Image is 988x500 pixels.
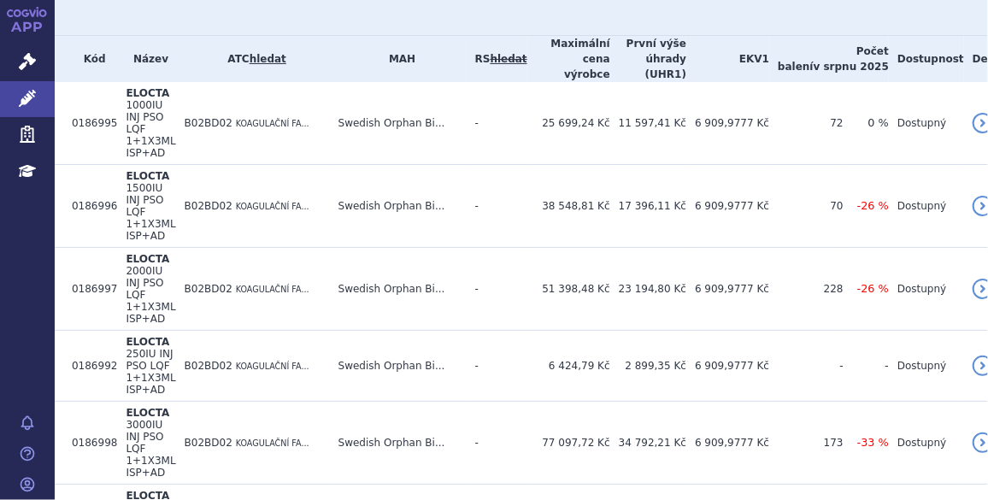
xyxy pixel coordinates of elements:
[63,248,117,331] td: 0186997
[769,248,844,331] td: 228
[63,331,117,402] td: 0186992
[330,82,467,165] td: Swedish Orphan Bi...
[126,182,175,242] span: 1500IU INJ PSO LQF 1+1X3ML ISP+AD
[126,253,169,265] span: ELOCTA
[610,165,686,248] td: 17 396,11 Kč
[686,165,769,248] td: 6 909,9777 Kč
[857,436,889,449] span: -33 %
[491,53,527,65] a: vyhledávání neobsahuje žádnou platnou referenční skupinu
[889,36,964,82] th: Dostupnost
[844,331,889,402] td: -
[889,331,964,402] td: Dostupný
[185,200,232,212] span: B02BD02
[126,419,175,479] span: 3000IU INJ PSO LQF 1+1X3ML ISP+AD
[236,119,309,128] span: KOAGULAČNÍ FA...
[889,402,964,485] td: Dostupný
[610,36,686,82] th: První výše úhrady (UHR1)
[126,407,169,419] span: ELOCTA
[527,165,610,248] td: 38 548,81 Kč
[330,248,467,331] td: Swedish Orphan Bi...
[126,170,169,182] span: ELOCTA
[176,36,330,82] th: ATC
[857,282,889,295] span: -26 %
[491,53,527,65] del: hledat
[467,248,527,331] td: -
[330,402,467,485] td: Swedish Orphan Bi...
[185,437,232,449] span: B02BD02
[330,165,467,248] td: Swedish Orphan Bi...
[63,402,117,485] td: 0186998
[126,99,175,159] span: 1000IU INJ PSO LQF 1+1X3ML ISP+AD
[126,265,175,325] span: 2000IU INJ PSO LQF 1+1X3ML ISP+AD
[236,438,309,448] span: KOAGULAČNÍ FA...
[63,82,117,165] td: 0186995
[467,165,527,248] td: -
[236,362,309,371] span: KOAGULAČNÍ FA...
[330,36,467,82] th: MAH
[467,36,527,82] th: RS
[686,248,769,331] td: 6 909,9777 Kč
[330,331,467,402] td: Swedish Orphan Bi...
[527,82,610,165] td: 25 699,24 Kč
[117,36,175,82] th: Název
[857,199,889,212] span: -26 %
[769,331,844,402] td: -
[868,116,889,129] span: 0 %
[126,336,169,348] span: ELOCTA
[63,165,117,248] td: 0186996
[527,248,610,331] td: 51 398,48 Kč
[814,61,889,73] span: v srpnu 2025
[527,331,610,402] td: 6 424,79 Kč
[889,165,964,248] td: Dostupný
[686,331,769,402] td: 6 909,9777 Kč
[769,82,844,165] td: 72
[686,402,769,485] td: 6 909,9777 Kč
[769,36,889,82] th: Počet balení
[126,348,175,396] span: 250IU INJ PSO LQF 1+1X3ML ISP+AD
[889,82,964,165] td: Dostupný
[686,82,769,165] td: 6 909,9777 Kč
[126,87,169,99] span: ELOCTA
[467,402,527,485] td: -
[527,402,610,485] td: 77 097,72 Kč
[467,82,527,165] td: -
[610,248,686,331] td: 23 194,80 Kč
[250,53,286,65] a: hledat
[769,402,844,485] td: 173
[610,82,686,165] td: 11 597,41 Kč
[185,360,232,372] span: B02BD02
[610,331,686,402] td: 2 899,35 Kč
[185,117,232,129] span: B02BD02
[63,36,117,82] th: Kód
[467,331,527,402] td: -
[889,248,964,331] td: Dostupný
[686,36,769,82] th: EKV1
[185,283,232,295] span: B02BD02
[236,285,309,294] span: KOAGULAČNÍ FA...
[527,36,610,82] th: Maximální cena výrobce
[610,402,686,485] td: 34 792,21 Kč
[236,202,309,211] span: KOAGULAČNÍ FA...
[769,165,844,248] td: 70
